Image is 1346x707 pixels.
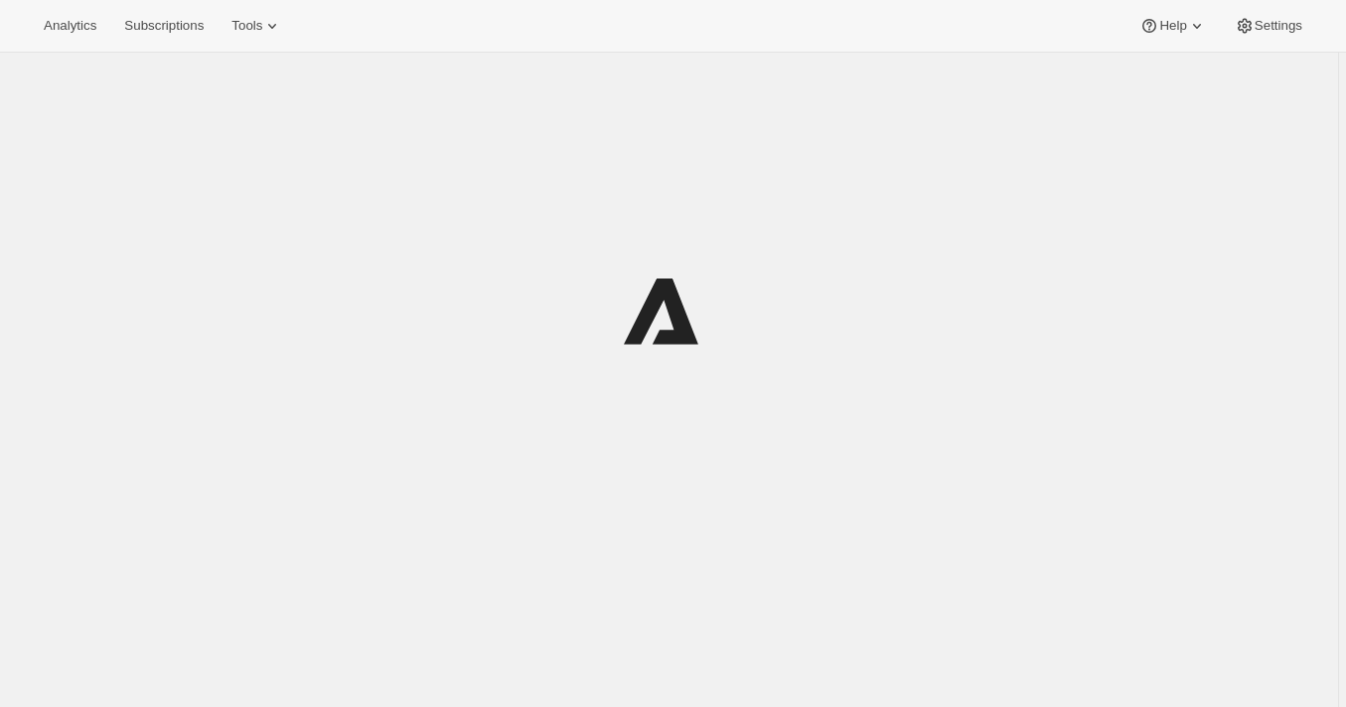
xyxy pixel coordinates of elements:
button: Subscriptions [112,12,216,40]
button: Analytics [32,12,108,40]
span: Help [1159,18,1186,34]
button: Help [1127,12,1218,40]
button: Settings [1223,12,1314,40]
span: Analytics [44,18,96,34]
span: Settings [1255,18,1302,34]
span: Subscriptions [124,18,204,34]
button: Tools [220,12,294,40]
span: Tools [231,18,262,34]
